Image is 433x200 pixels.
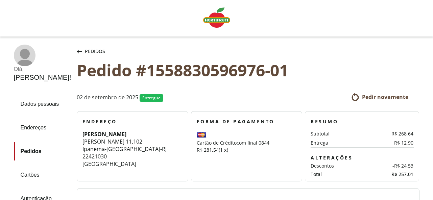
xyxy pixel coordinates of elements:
img: Logo [203,7,230,28]
span: [PERSON_NAME] [82,138,124,145]
span: (1 x) [219,147,228,153]
span: R$ 281,54 [197,147,219,153]
div: -R$ 24,53 [372,163,414,169]
div: Entrega [311,140,372,146]
div: Olá , [14,66,71,72]
span: 11 [126,138,132,145]
div: R$ 12,90 [372,140,414,146]
div: Descontos [311,163,372,169]
span: Ipanema [82,145,105,153]
h3: Forma de Pagamento [197,118,297,125]
h3: Resumo [311,118,413,125]
a: Pedir novamente [351,93,408,101]
span: Pedidos [85,48,105,55]
span: 02 de setembro de 2025 [77,94,138,102]
div: Cartão de Crédito [197,139,297,153]
a: Pedidos [14,142,71,160]
span: - [160,145,162,153]
div: Pedido #1558830596976-01 [77,61,419,79]
div: [PERSON_NAME] ! [14,74,71,81]
span: Entregue [142,95,161,101]
div: Subtotal [311,131,372,136]
span: - [105,145,106,153]
span: , [132,138,133,145]
span: 22421030 [82,153,107,160]
strong: [PERSON_NAME] [82,130,126,138]
span: [GEOGRAPHIC_DATA] [82,160,136,168]
h3: Alterações [311,154,413,161]
div: R$ 268,64 [372,131,414,136]
div: R$ 257,01 [362,172,413,177]
a: Dados pessoais [14,95,71,113]
span: [GEOGRAPHIC_DATA] [106,145,160,153]
span: Pedir novamente [362,93,408,101]
span: com final 0844 [237,140,269,146]
span: 102 [133,138,142,145]
button: Pedidos [75,45,106,58]
span: RJ [162,145,167,153]
h3: Endereço [82,118,183,125]
a: Endereços [14,119,71,137]
a: Cartões [14,166,71,184]
div: Total [311,172,362,177]
a: Logo [200,5,233,32]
